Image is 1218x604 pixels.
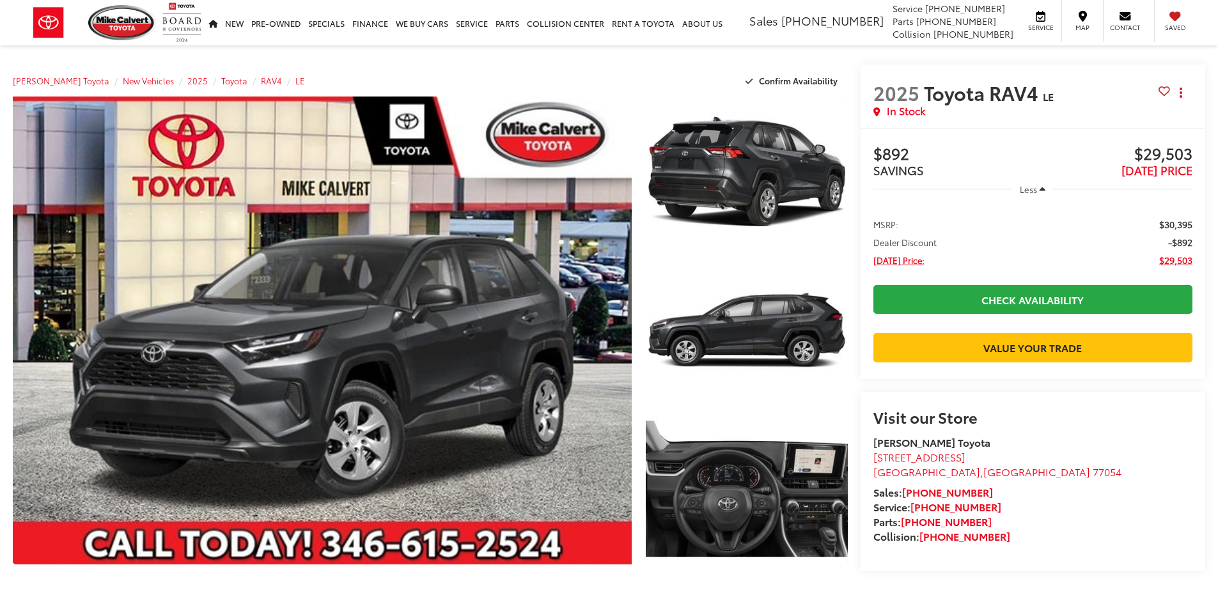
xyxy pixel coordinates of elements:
a: Expand Photo 0 [13,97,632,564]
span: [DATE] Price: [873,254,925,267]
a: [PHONE_NUMBER] [910,499,1001,514]
img: 2025 Toyota RAV4 LE [6,94,637,567]
img: 2025 Toyota RAV4 LE [643,253,849,408]
strong: Parts: [873,514,992,529]
button: Less [1013,178,1052,201]
img: Mike Calvert Toyota [88,5,156,40]
a: Expand Photo 2 [646,255,848,407]
span: SAVINGS [873,162,924,178]
span: [STREET_ADDRESS] [873,449,965,464]
span: [GEOGRAPHIC_DATA] [873,464,980,479]
span: dropdown dots [1180,88,1182,98]
a: Expand Photo 3 [646,414,848,565]
span: 77054 [1093,464,1121,479]
span: , [873,464,1121,479]
span: Sales [749,12,778,29]
span: [PHONE_NUMBER] [916,15,996,27]
span: Parts [893,15,914,27]
strong: Service: [873,499,1001,514]
span: $892 [873,145,1033,164]
span: [PHONE_NUMBER] [933,27,1013,40]
span: Saved [1161,23,1189,32]
span: Confirm Availability [759,75,838,86]
span: In Stock [887,104,925,118]
span: [PHONE_NUMBER] [781,12,884,29]
span: [DATE] PRICE [1121,162,1192,178]
span: -$892 [1168,236,1192,249]
a: [PHONE_NUMBER] [902,484,993,499]
span: Contact [1110,23,1140,32]
a: Expand Photo 1 [646,97,848,248]
a: Check Availability [873,285,1192,314]
span: Dealer Discount [873,236,937,249]
span: 2025 [873,79,919,106]
a: [PHONE_NUMBER] [901,514,992,529]
a: LE [295,75,305,86]
a: RAV4 [261,75,282,86]
span: Service [893,2,923,15]
span: Toyota RAV4 [924,79,1043,106]
strong: Sales: [873,484,993,499]
button: Actions [1170,81,1192,104]
span: Less [1020,183,1037,195]
span: [GEOGRAPHIC_DATA] [983,464,1090,479]
span: LE [1043,89,1054,104]
strong: Collision: [873,529,1010,543]
span: [PHONE_NUMBER] [925,2,1005,15]
a: [PERSON_NAME] Toyota [13,75,109,86]
span: Map [1068,23,1097,32]
span: Service [1026,23,1055,32]
a: [PHONE_NUMBER] [919,529,1010,543]
span: MSRP: [873,218,898,231]
img: 2025 Toyota RAV4 LE [643,412,849,566]
a: Value Your Trade [873,333,1192,362]
button: Confirm Availability [738,70,848,92]
img: 2025 Toyota RAV4 LE [643,95,849,249]
span: Collision [893,27,931,40]
span: $29,503 [1033,145,1192,164]
strong: [PERSON_NAME] Toyota [873,435,990,449]
h2: Visit our Store [873,408,1192,425]
a: [STREET_ADDRESS] [GEOGRAPHIC_DATA],[GEOGRAPHIC_DATA] 77054 [873,449,1121,479]
span: $30,395 [1159,218,1192,231]
span: $29,503 [1159,254,1192,267]
a: New Vehicles [123,75,174,86]
a: Toyota [221,75,247,86]
a: 2025 [187,75,208,86]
